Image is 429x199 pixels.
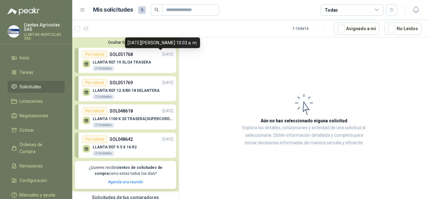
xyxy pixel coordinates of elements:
p: ¿Quieres recibir como estas todos los días? [79,165,172,177]
span: Solicitudes [19,83,41,90]
p: [DATE] [162,136,173,142]
p: SOL051768 [110,51,133,58]
div: 1 - 16 de 16 [292,24,329,34]
h1: Mis solicitudes [93,5,133,14]
img: Company Logo [8,25,20,37]
a: Tareas [8,66,65,78]
div: Todas [325,7,338,14]
div: 2 Unidades [93,123,114,128]
p: LLANTA REF 9.5 X 16 R2 [93,145,137,149]
a: Negociaciones [8,110,65,122]
div: Por cotizar [83,51,107,58]
a: Remisiones [8,160,65,172]
a: Cotizar [8,124,65,136]
p: [DATE] [162,80,173,86]
div: Por cotizar [83,107,107,115]
span: Cotizar [19,127,34,134]
button: Asignado a mi [334,23,379,35]
span: Remisiones [19,163,43,169]
a: Solicitudes [8,81,65,93]
a: Órdenes de Compra [8,139,65,158]
a: Agenda una reunión [108,180,143,184]
p: LLANTAS AGRICOLAS SAS [24,33,65,40]
p: [DATE] [162,52,173,58]
span: Manuales y ayuda [19,191,55,198]
p: LLANTA REF 12.5/80-18 DELANTERA [93,88,160,93]
span: Tareas [19,69,33,76]
span: Licitaciones [19,98,43,105]
div: [DATE][PERSON_NAME] 10:03 a. m. [125,37,200,48]
div: Por cotizar [83,79,107,86]
span: Configuración [19,177,47,184]
a: Por cotizarSOL051768[DATE] LLANTA REF 19.5L/24 TRASERA2 Unidades [75,48,176,73]
p: Llantas Agricolas SAS [24,23,65,31]
p: [DATE] [162,108,173,114]
a: Configuración [8,174,65,186]
p: SOL048642 [110,136,133,143]
h3: Aún no has seleccionado niguna solicitud [261,117,347,124]
div: Ocultar SolicitudesPor cotizarSOL051768[DATE] LLANTA REF 19.5L/24 TRASERA2 UnidadesPor cotizarSOL... [72,37,179,191]
p: Explora los detalles, cotizaciones y actividad de una solicitud al seleccionarla. Obtén informaci... [242,124,366,147]
a: Licitaciones [8,95,65,107]
p: SOL048618 [110,108,133,114]
button: Ocultar Solicitudes [75,40,176,45]
img: Logo peakr [8,8,40,15]
span: Órdenes de Compra [19,141,59,155]
div: 2 Unidades [93,94,114,99]
span: Negociaciones [19,112,48,119]
div: 2 Unidades [93,151,114,156]
p: SOL051769 [110,79,133,86]
p: LLANTA REF 19.5L/24 TRASERA [93,60,151,64]
a: Por cotizarSOL051769[DATE] LLANTA REF 12.5/80-18 DELANTERA2 Unidades [75,76,176,101]
button: No Leídos [384,23,421,35]
a: Por cotizarSOL048642[DATE] LLANTA REF 9.5 X 16 R22 Unidades [75,133,176,158]
a: Inicio [8,52,65,64]
span: search [155,8,159,12]
p: LLANTA 1100 X 20 TRASERA(SUPERCORDILLER) [93,117,173,121]
span: 9 [138,6,146,14]
div: Por cotizar [83,135,107,143]
a: Por cotizarSOL048618[DATE] LLANTA 1100 X 20 TRASERA(SUPERCORDILLER)2 Unidades [75,104,176,130]
span: Inicio [19,54,30,61]
b: cientos de solicitudes de compra [95,165,162,176]
div: 2 Unidades [93,66,114,71]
